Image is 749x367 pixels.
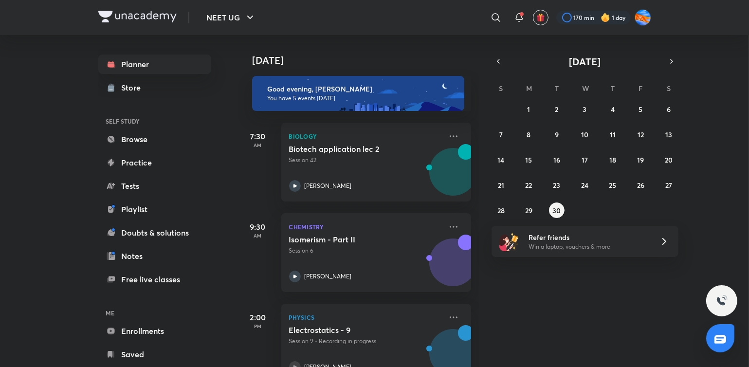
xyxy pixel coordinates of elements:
button: September 5, 2025 [633,101,648,117]
button: September 10, 2025 [577,127,592,142]
button: September 24, 2025 [577,177,592,193]
button: September 29, 2025 [521,202,537,218]
button: September 30, 2025 [549,202,565,218]
abbr: September 10, 2025 [581,130,588,139]
p: [PERSON_NAME] [305,182,352,190]
abbr: September 26, 2025 [637,181,644,190]
a: Tests [98,176,211,196]
abbr: Monday [527,84,532,93]
a: Store [98,78,211,97]
img: streak [601,13,610,22]
p: Win a laptop, vouchers & more [529,242,648,251]
abbr: September 22, 2025 [526,181,532,190]
abbr: September 25, 2025 [609,181,616,190]
abbr: September 14, 2025 [497,155,504,165]
abbr: September 1, 2025 [528,105,530,114]
abbr: September 21, 2025 [498,181,504,190]
button: September 6, 2025 [661,101,676,117]
abbr: September 7, 2025 [499,130,503,139]
button: September 14, 2025 [493,152,509,167]
a: Notes [98,246,211,266]
abbr: September 29, 2025 [525,206,532,215]
abbr: September 8, 2025 [527,130,531,139]
abbr: September 16, 2025 [553,155,560,165]
button: September 18, 2025 [605,152,621,167]
button: September 22, 2025 [521,177,537,193]
button: September 20, 2025 [661,152,676,167]
button: September 23, 2025 [549,177,565,193]
abbr: September 2, 2025 [555,105,559,114]
abbr: September 24, 2025 [581,181,588,190]
img: avatar [536,13,545,22]
abbr: September 19, 2025 [637,155,644,165]
abbr: Tuesday [555,84,559,93]
abbr: September 12, 2025 [638,130,644,139]
img: referral [499,232,519,251]
h6: Good evening, [PERSON_NAME] [268,85,456,93]
abbr: September 20, 2025 [665,155,673,165]
button: September 21, 2025 [493,177,509,193]
h5: 2:00 [238,312,277,323]
abbr: September 13, 2025 [665,130,672,139]
h4: [DATE] [252,55,481,66]
button: September 17, 2025 [577,152,592,167]
button: avatar [533,10,548,25]
p: Physics [289,312,442,323]
p: [PERSON_NAME] [305,272,352,281]
img: Avatar [430,153,476,200]
abbr: September 4, 2025 [611,105,615,114]
button: September 25, 2025 [605,177,621,193]
img: Adithya MA [635,9,651,26]
h6: ME [98,305,211,321]
abbr: September 30, 2025 [553,206,561,215]
a: Browse [98,129,211,149]
abbr: Wednesday [582,84,589,93]
a: Practice [98,153,211,172]
button: NEET UG [201,8,262,27]
button: September 13, 2025 [661,127,676,142]
span: [DATE] [569,55,601,68]
h5: Biotech application lec 2 [289,144,410,154]
button: September 9, 2025 [549,127,565,142]
abbr: September 6, 2025 [667,105,671,114]
button: September 26, 2025 [633,177,648,193]
div: Store [122,82,147,93]
img: evening [252,76,464,111]
p: Session 42 [289,156,442,165]
img: ttu [716,295,728,307]
button: September 28, 2025 [493,202,509,218]
abbr: September 3, 2025 [583,105,586,114]
p: Session 6 [289,246,442,255]
h5: 7:30 [238,130,277,142]
abbr: Saturday [667,84,671,93]
button: September 8, 2025 [521,127,537,142]
a: Free live classes [98,270,211,289]
abbr: September 5, 2025 [639,105,642,114]
p: You have 5 events [DATE] [268,94,456,102]
abbr: Friday [639,84,642,93]
button: September 15, 2025 [521,152,537,167]
button: September 3, 2025 [577,101,592,117]
button: September 16, 2025 [549,152,565,167]
h5: 9:30 [238,221,277,233]
p: AM [238,233,277,239]
button: September 2, 2025 [549,101,565,117]
abbr: September 11, 2025 [610,130,616,139]
button: September 27, 2025 [661,177,676,193]
a: Enrollments [98,321,211,341]
button: September 1, 2025 [521,101,537,117]
a: Doubts & solutions [98,223,211,242]
abbr: September 23, 2025 [553,181,561,190]
abbr: September 9, 2025 [555,130,559,139]
abbr: September 18, 2025 [609,155,616,165]
a: Saved [98,345,211,364]
a: Playlist [98,200,211,219]
h5: Isomerism - Part II [289,235,410,244]
img: unacademy [418,235,471,302]
abbr: Thursday [611,84,615,93]
a: Planner [98,55,211,74]
abbr: Sunday [499,84,503,93]
abbr: September 28, 2025 [497,206,505,215]
button: [DATE] [505,55,665,68]
p: Session 9 • Recording in progress [289,337,442,346]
